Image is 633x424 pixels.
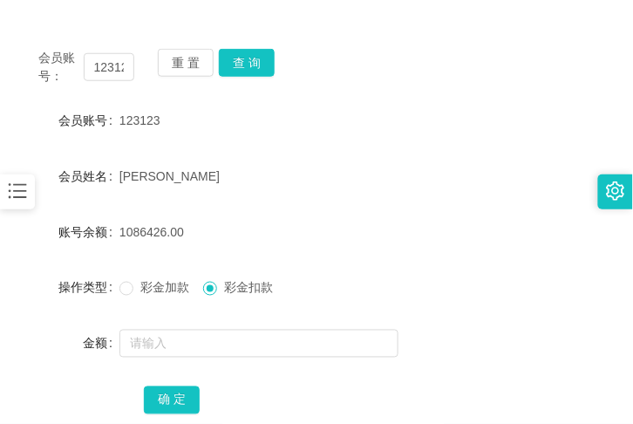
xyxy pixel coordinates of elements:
[219,49,275,77] button: 查 询
[119,169,220,183] span: [PERSON_NAME]
[133,281,196,295] span: 彩金加款
[217,281,280,295] span: 彩金扣款
[119,113,160,127] span: 123123
[144,386,200,414] button: 确 定
[606,181,625,201] i: 图标: setting
[58,113,119,127] label: 会员账号
[38,49,84,85] span: 会员账号：
[83,337,119,351] label: 金额
[58,169,119,183] label: 会员姓名
[58,225,119,239] label: 账号余额
[58,281,119,295] label: 操作类型
[119,330,398,358] input: 请输入
[84,53,134,81] input: 会员账号
[6,180,29,202] i: 图标: bars
[158,49,214,77] button: 重 置
[119,225,184,239] span: 1086426.00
